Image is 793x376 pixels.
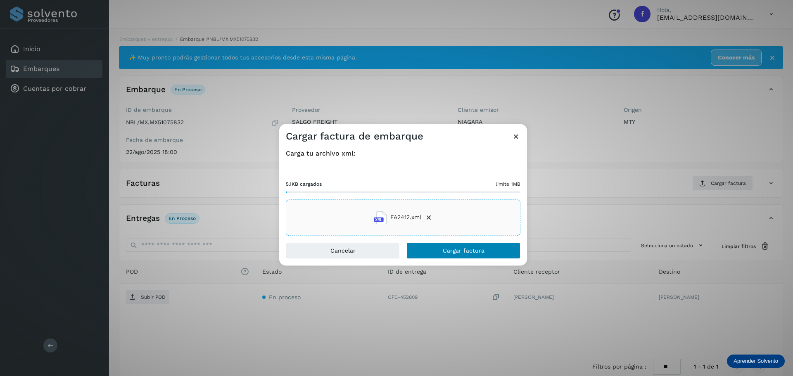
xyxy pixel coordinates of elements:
button: Cargar factura [406,242,520,259]
button: Cancelar [286,242,400,259]
span: 5.1KB cargados [286,180,322,188]
h4: Carga tu archivo xml: [286,149,520,157]
span: límite 1MB [496,180,520,188]
h3: Cargar factura de embarque [286,130,423,142]
span: Cargar factura [443,248,484,253]
span: Cancelar [330,248,356,253]
span: FA2412.xml [390,213,421,222]
div: Aprender Solvento [727,355,785,368]
p: Aprender Solvento [734,358,778,364]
